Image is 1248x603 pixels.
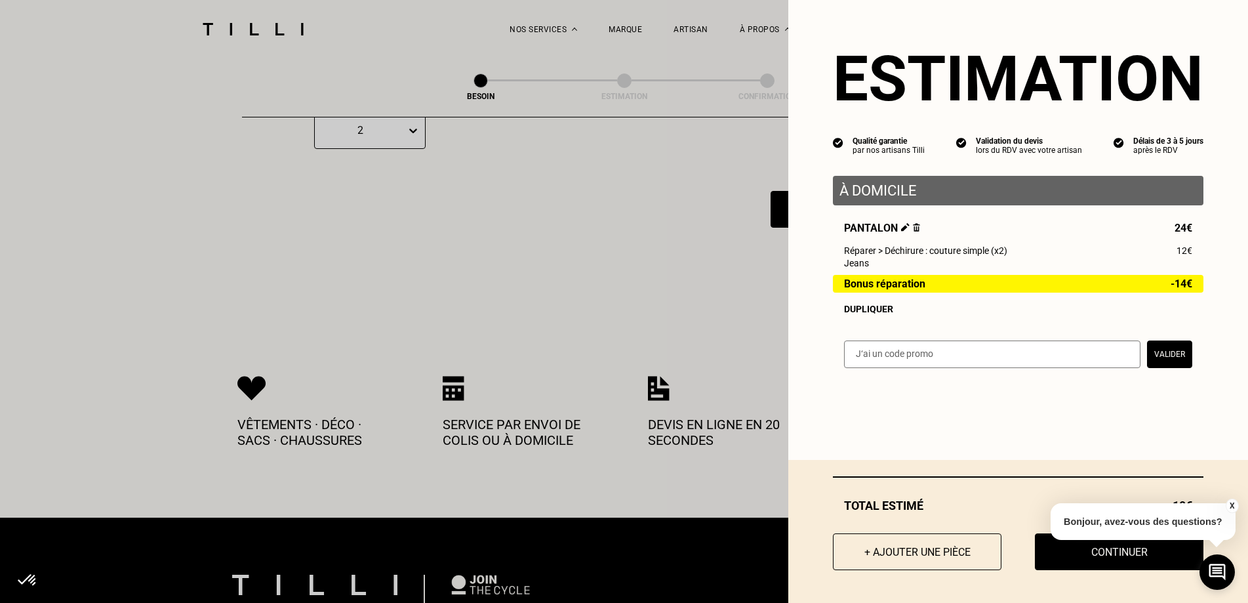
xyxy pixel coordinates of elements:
button: Continuer [1035,533,1203,570]
div: après le RDV [1133,146,1203,155]
img: icon list info [833,136,843,148]
div: Dupliquer [844,304,1192,314]
img: icon list info [956,136,967,148]
img: Éditer [901,223,910,232]
section: Estimation [833,42,1203,115]
p: À domicile [839,182,1197,199]
span: Pantalon [844,222,920,234]
img: icon list info [1114,136,1124,148]
img: Supprimer [913,223,920,232]
button: X [1225,499,1238,513]
div: par nos artisans Tilli [853,146,925,155]
div: lors du RDV avec votre artisan [976,146,1082,155]
div: Total estimé [833,499,1203,512]
div: Qualité garantie [853,136,925,146]
p: Bonjour, avez-vous des questions? [1051,503,1236,540]
button: Valider [1147,341,1192,368]
div: Validation du devis [976,136,1082,146]
span: Bonus réparation [844,278,925,289]
span: Jeans [844,258,869,268]
div: Délais de 3 à 5 jours [1133,136,1203,146]
span: 24€ [1175,222,1192,234]
span: 12€ [1177,245,1192,256]
button: + Ajouter une pièce [833,533,1001,570]
span: Réparer > Déchirure : couture simple (x2) [844,245,1007,256]
span: -14€ [1171,278,1192,289]
input: J‘ai un code promo [844,341,1140,368]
